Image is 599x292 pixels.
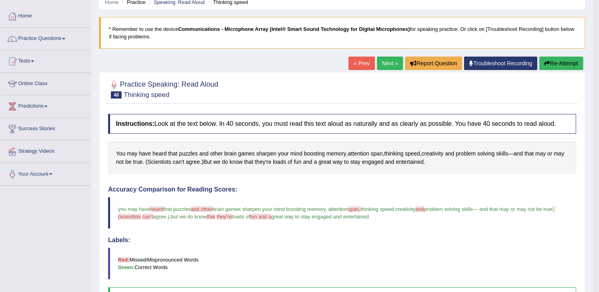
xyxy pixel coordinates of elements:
[377,57,403,70] a: Next »
[210,150,223,158] span: Click to see word definition
[348,206,361,212] span: span,
[127,150,137,158] span: Click to see word definition
[207,214,215,220] span: that
[179,150,198,158] span: Click to see word definition
[166,214,169,220] span: .)
[405,57,462,70] button: Report Question
[362,158,384,166] span: Click to see word definition
[405,150,420,158] span: Click to see word definition
[394,206,395,212] span: ,
[152,150,167,158] span: Click to see word definition
[217,214,232,220] span: they're
[445,150,454,158] span: Click to see word definition
[0,163,91,183] a: Your Account
[203,158,212,166] span: Click to see word definition
[525,150,534,158] span: Click to see word definition
[116,150,126,158] span: Click to see word definition
[0,5,91,25] a: Home
[371,150,382,158] span: Click to see word definition
[255,158,272,166] span: Click to see word definition
[244,158,253,166] span: Click to see word definition
[328,206,348,212] span: attention
[222,158,228,166] span: Click to see word definition
[0,73,91,93] a: Online Class
[350,158,361,166] span: Click to see word definition
[147,158,171,166] span: Click to see word definition
[150,206,163,212] span: heard
[348,150,369,158] span: Click to see word definition
[230,158,243,166] span: Click to see word definition
[0,140,91,160] a: Strategy Videos
[318,158,331,166] span: Click to see word definition
[477,150,495,158] span: Click to see word definition
[304,150,325,158] span: Click to see word definition
[168,150,177,158] span: Click to see word definition
[124,91,169,99] small: Thinking speed
[344,158,349,166] span: Click to see word definition
[415,206,424,212] span: and
[118,264,135,270] b: Green:
[169,214,171,220] span: ,
[186,158,200,166] span: Click to see word definition
[278,150,289,158] span: Click to see word definition
[173,158,184,166] span: Click to see word definition
[142,214,153,220] span: can't
[271,214,369,220] span: great way to stay engaged and entertained
[153,214,166,220] span: agree
[0,28,91,47] a: Practice Questions
[213,158,221,166] span: Click to see word definition
[287,158,292,166] span: Click to see word definition
[108,142,576,174] div: , , , — . ( .) .
[396,158,424,166] span: Click to see word definition
[108,248,576,279] blockquote: Missed/Mispronounced Words Correct Words
[116,158,124,166] span: Click to see word definition
[361,206,394,212] span: thinking speed
[108,186,576,193] h4: Accuracy Comparison for Reading Scores:
[232,214,250,220] span: loads of
[422,150,443,158] span: Click to see word definition
[178,26,410,32] b: Communications - Microphone Array (Intel® Smart Sound Technology for Digital Microphones)
[191,206,213,212] span: and other
[273,158,286,166] span: Click to see word definition
[118,206,150,212] span: you may have
[325,206,327,212] span: ,
[118,206,555,220] span: . (scientists
[513,150,523,158] span: Click to see word definition
[384,150,403,158] span: Click to see word definition
[125,158,131,166] span: Click to see word definition
[348,57,375,70] a: « Prev
[139,150,151,158] span: Click to see word definition
[456,150,476,158] span: Click to see word definition
[0,95,91,115] a: Predictions
[163,206,190,212] span: that puzzles
[224,150,236,158] span: Click to see word definition
[199,150,208,158] span: Click to see word definition
[333,158,342,166] span: Click to see word definition
[539,57,583,70] button: Re-Attempt
[238,150,255,158] span: Click to see word definition
[326,150,346,158] span: Click to see word definition
[314,158,317,166] span: Click to see word definition
[256,150,276,158] span: Click to see word definition
[496,150,508,158] span: Click to see word definition
[118,257,129,263] b: Red:
[294,158,301,166] span: Click to see word definition
[303,158,312,166] span: Click to see word definition
[479,206,552,212] span: and that may or may not be true
[213,206,325,212] span: brain games sharpen your mind boosting memory
[547,150,552,158] span: Click to see word definition
[554,150,564,158] span: Click to see word definition
[171,214,206,220] span: but we do know
[385,158,394,166] span: Click to see word definition
[111,91,122,99] span: 40
[424,206,473,212] span: problem solving skills
[250,214,271,220] span: fun and a
[0,50,91,70] a: Tests
[0,118,91,138] a: Success Stories
[395,206,415,212] span: creativity
[99,17,585,49] blockquote: * Remember to use the device for speaking practice. Or click on [Troubleshoot Recording] button b...
[116,120,154,127] b: Instructions:
[535,150,546,158] span: Click to see word definition
[290,150,302,158] span: Click to see word definition
[133,158,143,166] span: Click to see word definition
